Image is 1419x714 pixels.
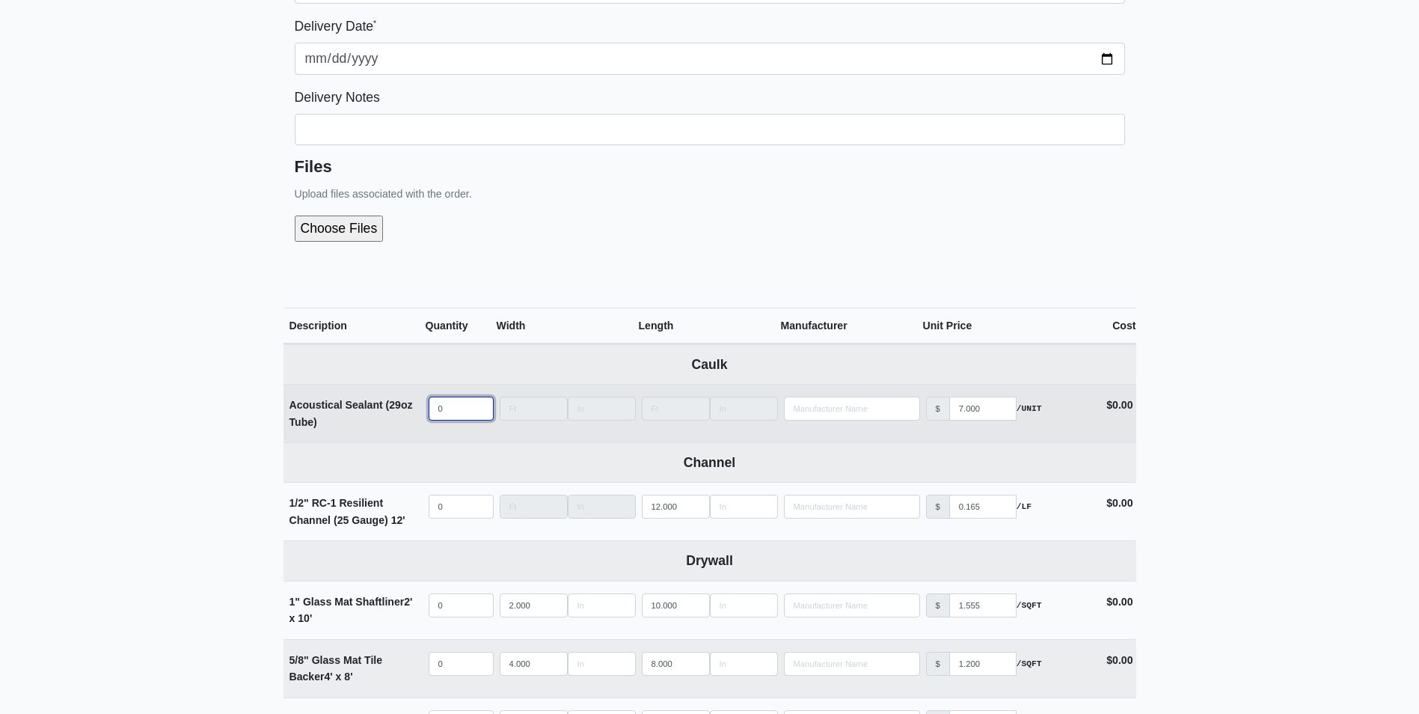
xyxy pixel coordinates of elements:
strong: 1/2" RC-1 Resilient Channel (25 Gauge) [289,497,405,526]
input: Length [710,652,778,676]
h5: Files [295,157,1125,177]
input: mm-dd-yyyy [295,43,1125,74]
strong: Acoustical Sealant (29oz Tube) [289,399,413,428]
th: Manufacturer [781,308,923,345]
th: Width [497,308,639,345]
div: $ [926,397,950,421]
input: manufacturer [949,397,1017,421]
th: Quantity [426,308,497,345]
input: Search [784,495,920,519]
b: Caulk [692,357,728,372]
input: Length [642,594,710,617]
label: Delivery Notes [295,87,380,108]
input: Length [642,652,710,676]
input: Search [784,594,920,617]
input: Length [710,397,778,421]
span: x [336,671,342,683]
strong: $0.00 [1106,497,1133,509]
strong: /SQFT [1017,657,1042,671]
strong: /SQFT [1017,599,1042,612]
input: Length [500,594,568,617]
small: Upload files associated with the order. [295,188,472,200]
input: Length [568,397,636,421]
b: Drywall [686,553,733,568]
th: Cost [1065,308,1136,345]
span: 10' [298,612,312,624]
input: quantity [429,652,494,676]
input: Search [784,397,920,421]
strong: $0.00 [1106,596,1133,608]
input: Length [500,495,568,519]
input: Length [642,397,710,421]
input: manufacturer [949,594,1017,617]
input: manufacturer [949,652,1017,676]
input: Length [710,594,778,617]
strong: $0.00 [1106,399,1133,411]
input: quantity [429,397,494,421]
span: 8' [344,671,352,683]
input: Length [500,397,568,421]
strong: /UNIT [1017,402,1042,415]
div: $ [926,495,950,519]
span: x [289,612,295,624]
strong: 1" Glass Mat Shaftliner [289,596,413,625]
input: Length [500,652,568,676]
div: $ [926,594,950,617]
strong: /LF [1017,500,1032,513]
b: Channel [684,455,735,470]
span: 2' [404,596,412,608]
span: Description [289,320,347,332]
strong: 5/8" Glass Mat Tile Backer [289,654,383,683]
span: 12' [391,514,405,526]
th: Length [639,308,781,345]
input: quantity [429,594,494,617]
div: $ [926,652,950,676]
input: Length [710,495,778,519]
th: Unit Price [923,308,1065,345]
input: quantity [429,495,494,519]
label: Delivery Date [295,16,377,37]
input: Length [568,495,636,519]
strong: $0.00 [1106,654,1133,666]
input: Length [642,495,710,519]
span: 4' [324,671,332,683]
input: Search [784,652,920,676]
input: Length [568,594,636,617]
input: Length [568,652,636,676]
input: manufacturer [949,495,1017,519]
input: Choose Files [295,216,544,241]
